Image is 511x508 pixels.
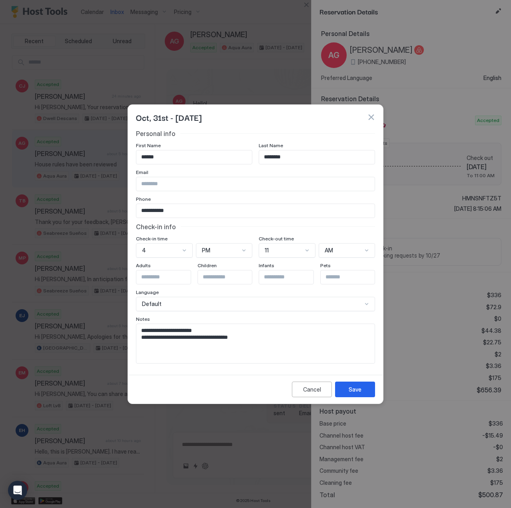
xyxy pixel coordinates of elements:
[136,262,151,268] span: Adults
[136,204,375,218] input: Input Field
[259,150,375,164] input: Input Field
[349,385,361,394] div: Save
[136,150,252,164] input: Input Field
[136,169,148,175] span: Email
[136,236,168,242] span: Check-in time
[202,247,210,254] span: PM
[136,223,176,231] span: Check-in info
[198,270,263,284] input: Input Field
[136,289,159,295] span: Language
[335,382,375,397] button: Save
[136,324,375,363] textarea: Input Field
[259,236,294,242] span: Check-out time
[142,247,146,254] span: 4
[136,177,375,191] input: Input Field
[136,142,161,148] span: First Name
[292,382,332,397] button: Cancel
[265,247,269,254] span: 11
[320,262,331,268] span: Pets
[136,111,202,123] span: Oct, 31st - [DATE]
[259,270,325,284] input: Input Field
[321,270,386,284] input: Input Field
[198,262,217,268] span: Children
[8,481,27,500] div: Open Intercom Messenger
[136,316,150,322] span: Notes
[136,270,202,284] input: Input Field
[259,262,274,268] span: Infants
[303,385,321,394] div: Cancel
[259,142,283,148] span: Last Name
[325,247,333,254] span: AM
[136,130,176,138] span: Personal info
[142,300,162,308] span: Default
[136,196,151,202] span: Phone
